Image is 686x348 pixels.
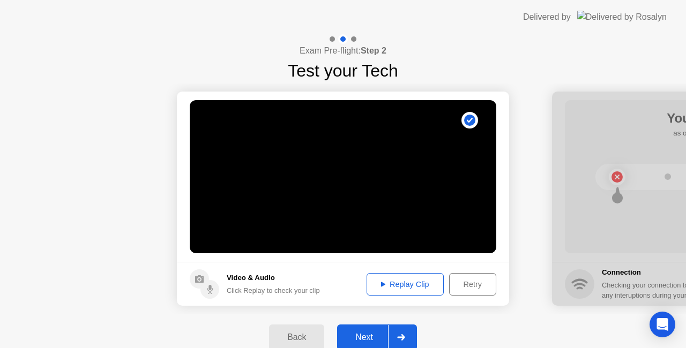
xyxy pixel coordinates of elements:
[449,273,496,296] button: Retry
[361,46,386,55] b: Step 2
[370,280,440,289] div: Replay Clip
[288,58,398,84] h1: Test your Tech
[650,312,675,337] div: Open Intercom Messenger
[367,273,444,296] button: Replay Clip
[227,273,320,283] h5: Video & Audio
[523,11,571,24] div: Delivered by
[577,11,667,23] img: Delivered by Rosalyn
[378,112,391,125] div: . . .
[272,332,321,342] div: Back
[227,285,320,296] div: Click Replay to check your clip
[340,332,388,342] div: Next
[453,280,493,289] div: Retry
[300,44,386,57] h4: Exam Pre-flight:
[370,112,383,125] div: !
